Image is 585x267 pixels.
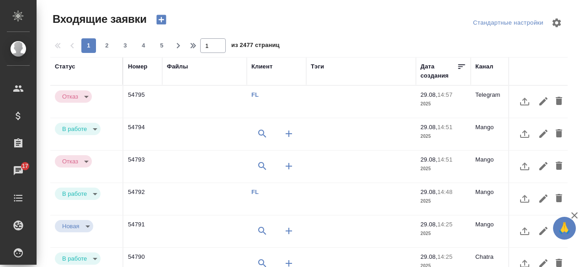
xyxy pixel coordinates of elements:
[420,188,437,195] p: 29.08,
[551,123,567,145] button: Удалить
[536,155,551,177] button: Редактировать
[55,90,92,103] div: Отказ
[437,91,452,98] p: 14:57
[118,38,133,53] button: 3
[50,12,147,26] span: Входящие заявки
[514,90,536,112] button: Загрузить файл
[420,132,466,141] p: 2025
[118,41,133,50] span: 3
[167,62,188,71] div: Файлы
[55,220,93,232] div: Отказ
[471,151,539,183] td: Mango
[420,91,437,98] p: 29.08,
[514,155,536,177] button: Загрузить файл
[420,221,437,228] p: 29.08,
[557,219,572,238] span: 🙏
[2,159,34,182] a: 17
[471,183,539,215] td: Mango
[123,151,162,183] td: 54793
[420,156,437,163] p: 29.08,
[551,155,567,177] button: Удалить
[251,188,259,195] a: FL
[420,62,457,80] div: Дата создания
[123,183,162,215] td: 54792
[420,253,437,260] p: 29.08,
[546,12,568,34] span: Настроить таблицу
[59,157,81,165] button: Отказ
[278,155,300,177] button: Создать клиента
[100,38,114,53] button: 2
[437,188,452,195] p: 14:48
[420,164,466,173] p: 2025
[514,188,536,209] button: Загрузить файл
[437,156,452,163] p: 14:51
[437,221,452,228] p: 14:25
[251,91,259,98] a: FL
[59,93,81,100] button: Отказ
[553,217,576,240] button: 🙏
[55,123,101,135] div: Отказ
[154,41,169,50] span: 5
[55,252,101,265] div: Отказ
[136,41,151,50] span: 4
[251,220,273,242] button: Выбрать клиента
[231,40,280,53] span: из 2477 страниц
[123,86,162,118] td: 54795
[437,253,452,260] p: 14:25
[536,90,551,112] button: Редактировать
[514,220,536,242] button: Загрузить файл
[136,38,151,53] button: 4
[59,125,90,133] button: В работе
[59,222,82,230] button: Новая
[55,188,101,200] div: Отказ
[420,197,466,206] p: 2025
[311,62,324,71] div: Тэги
[128,62,148,71] div: Номер
[420,229,466,238] p: 2025
[123,215,162,247] td: 54791
[514,123,536,145] button: Загрузить файл
[55,62,75,71] div: Статус
[551,220,567,242] button: Удалить
[536,220,551,242] button: Редактировать
[420,124,437,131] p: 29.08,
[59,190,90,198] button: В работе
[150,12,172,27] button: Создать
[59,255,90,262] button: В работе
[278,220,300,242] button: Создать клиента
[536,188,551,209] button: Редактировать
[475,62,493,71] div: Канал
[123,118,162,150] td: 54794
[278,123,300,145] button: Создать клиента
[420,99,466,109] p: 2025
[100,41,114,50] span: 2
[471,118,539,150] td: Mango
[551,188,567,209] button: Удалить
[536,123,551,145] button: Редактировать
[251,62,272,71] div: Клиент
[471,215,539,247] td: Mango
[154,38,169,53] button: 5
[471,86,539,118] td: Telegram
[551,90,567,112] button: Удалить
[471,16,546,30] div: split button
[16,162,34,171] span: 17
[437,124,452,131] p: 14:51
[251,155,273,177] button: Выбрать клиента
[251,123,273,145] button: Выбрать клиента
[55,155,92,168] div: Отказ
